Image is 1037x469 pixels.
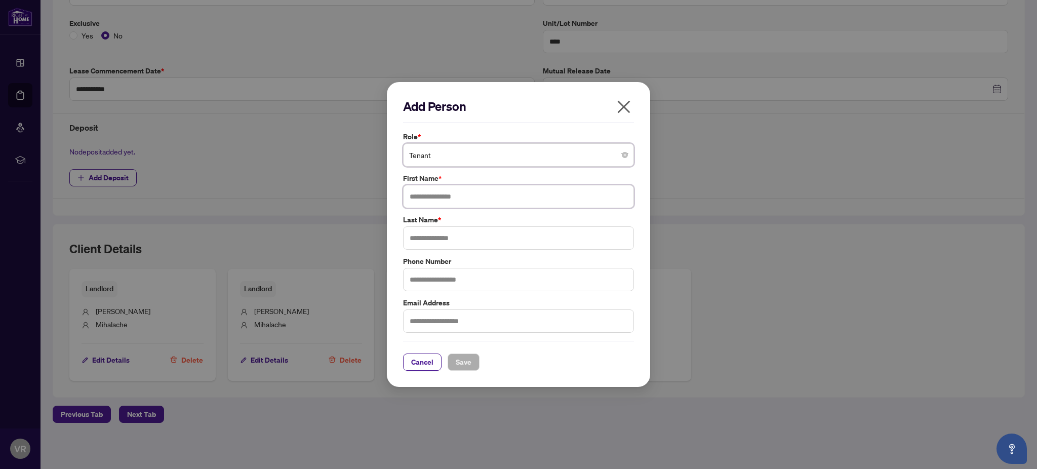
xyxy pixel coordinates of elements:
[622,152,628,158] span: close-circle
[616,99,632,115] span: close
[448,354,480,371] button: Save
[411,354,433,370] span: Cancel
[403,297,634,308] label: Email Address
[403,256,634,267] label: Phone Number
[403,131,634,142] label: Role
[403,354,442,371] button: Cancel
[403,214,634,225] label: Last Name
[403,98,634,114] h2: Add Person
[403,173,634,184] label: First Name
[996,434,1027,464] button: Open asap
[409,145,628,165] span: Tenant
